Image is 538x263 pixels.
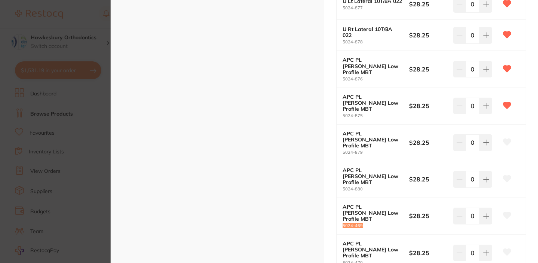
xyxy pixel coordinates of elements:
[343,204,402,222] b: APC PL [PERSON_NAME] Low Profile MBT
[409,65,449,73] b: $28.25
[409,175,449,183] b: $28.25
[343,26,402,38] b: U Rt Lateral 10T/8A 022
[343,150,409,155] small: 5024-879
[409,31,449,39] b: $28.25
[409,138,449,147] b: $28.25
[409,212,449,220] b: $28.25
[343,40,409,45] small: 5024-878
[343,167,402,185] b: APC PL [PERSON_NAME] Low Profile MBT
[343,223,409,228] small: 5024-469
[343,6,409,10] small: 5024-877
[343,113,409,118] small: 5024-875
[343,94,402,112] b: APC PL [PERSON_NAME] Low Profile MBT
[343,241,402,259] b: APC PL [PERSON_NAME] Low Profile MBT
[343,187,409,192] small: 5024-880
[409,102,449,110] b: $28.25
[343,77,409,82] small: 5024-876
[343,131,402,149] b: APC PL [PERSON_NAME] Low Profile MBT
[409,249,449,257] b: $28.25
[343,57,402,75] b: APC PL [PERSON_NAME] Low Profile MBT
